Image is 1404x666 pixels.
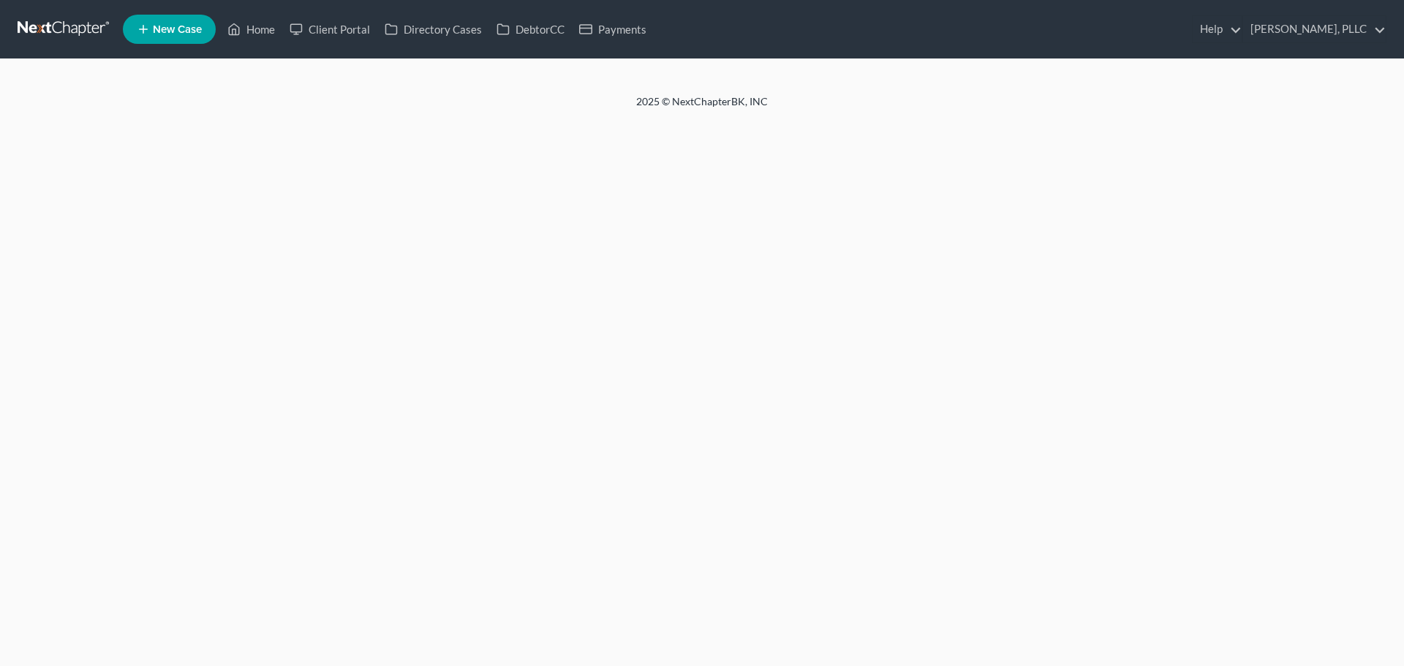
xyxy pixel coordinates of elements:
[377,16,489,42] a: Directory Cases
[123,15,216,44] new-legal-case-button: New Case
[282,16,377,42] a: Client Portal
[285,94,1119,121] div: 2025 © NextChapterBK, INC
[1193,16,1242,42] a: Help
[220,16,282,42] a: Home
[1243,16,1386,42] a: [PERSON_NAME], PLLC
[489,16,572,42] a: DebtorCC
[572,16,654,42] a: Payments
